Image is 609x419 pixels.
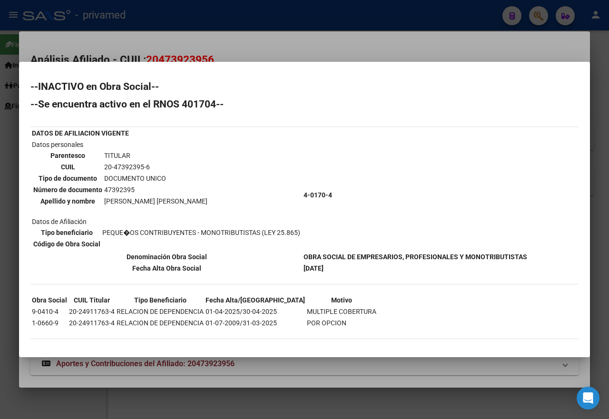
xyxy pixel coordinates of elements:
[104,173,208,184] td: DOCUMENTO UNICO
[304,191,332,199] b: 4-0170-4
[306,306,377,317] td: MULTIPLE COBERTURA
[104,185,208,195] td: 47392395
[205,318,305,328] td: 01-07-2009/31-03-2025
[205,306,305,317] td: 01-04-2025/30-04-2025
[104,162,208,172] td: 20-47392395-6
[31,318,68,328] td: 1-0660-9
[33,196,103,206] th: Apellido y nombre
[33,185,103,195] th: Número de documento
[104,150,208,161] td: TITULAR
[304,264,324,272] b: [DATE]
[33,173,103,184] th: Tipo de documento
[31,295,68,305] th: Obra Social
[306,318,377,328] td: POR OPCION
[31,139,302,251] td: Datos personales Datos de Afiliación
[33,150,103,161] th: Parentesco
[116,295,204,305] th: Tipo Beneficiario
[577,387,599,409] div: Open Intercom Messenger
[205,295,305,305] th: Fecha Alta/[GEOGRAPHIC_DATA]
[69,306,115,317] td: 20-24911763-4
[69,295,115,305] th: CUIL Titular
[306,295,377,305] th: Motivo
[30,82,579,91] h2: --INACTIVO en Obra Social--
[102,227,301,238] td: PEQUE�OS CONTRIBUYENTES - MONOTRIBUTISTAS (LEY 25.865)
[104,196,208,206] td: [PERSON_NAME] [PERSON_NAME]
[116,306,204,317] td: RELACION DE DEPENDENCIA
[32,129,129,137] b: DATOS DE AFILIACION VIGENTE
[33,162,103,172] th: CUIL
[33,227,101,238] th: Tipo beneficiario
[30,99,579,109] h2: --Se encuentra activo en el RNOS 401704--
[31,263,302,273] th: Fecha Alta Obra Social
[69,318,115,328] td: 20-24911763-4
[31,252,302,262] th: Denominación Obra Social
[33,239,101,249] th: Código de Obra Social
[304,253,527,261] b: OBRA SOCIAL DE EMPRESARIOS, PROFESIONALES Y MONOTRIBUTISTAS
[31,306,68,317] td: 9-0410-4
[116,318,204,328] td: RELACION DE DEPENDENCIA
